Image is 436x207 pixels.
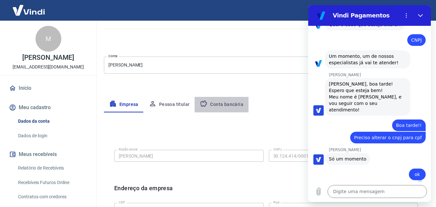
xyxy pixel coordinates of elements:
[8,147,89,161] button: Meus recebíveis
[15,161,89,175] a: Relatório de Recebíveis
[308,5,431,202] iframe: Janela de mensagens
[22,54,74,61] p: [PERSON_NAME]
[114,184,173,200] h6: Endereço da empresa
[104,97,144,112] button: Empresa
[8,0,50,20] img: Vindi
[273,200,279,205] label: Rua
[104,57,428,74] div: [PERSON_NAME]
[15,176,89,189] a: Recebíveis Futuros Online
[405,5,428,16] button: Sair
[8,81,89,95] a: Início
[108,54,117,58] label: Conta
[13,64,84,70] p: [EMAIL_ADDRESS][DOMAIN_NAME]
[119,200,125,205] label: CEP
[8,100,89,115] button: Meu cadastro
[195,97,248,112] button: Conta bancária
[35,26,61,52] div: M
[15,190,89,203] a: Contratos com credores
[15,129,89,142] a: Dados de login
[119,147,138,152] label: Razão social
[15,115,89,128] a: Dados da conta
[144,97,195,112] button: Pessoa titular
[273,147,282,152] label: CNPJ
